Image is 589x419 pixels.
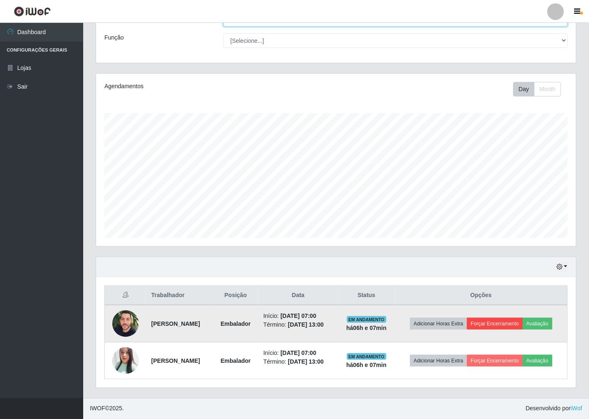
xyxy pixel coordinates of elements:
[263,312,333,320] li: Início:
[288,321,324,328] time: [DATE] 13:00
[410,355,467,367] button: Adicionar Horas Extra
[513,82,568,97] div: Toolbar with button groups
[338,286,395,305] th: Status
[220,357,250,364] strong: Embalador
[571,405,582,412] a: iWof
[104,82,290,91] div: Agendamentos
[112,345,139,377] img: 1748729241814.jpeg
[220,320,250,327] strong: Embalador
[346,325,387,331] strong: há 06 h e 07 min
[14,6,51,17] img: CoreUI Logo
[151,357,200,364] strong: [PERSON_NAME]
[467,355,523,367] button: Forçar Encerramento
[151,320,200,327] strong: [PERSON_NAME]
[526,404,582,413] span: Desenvolvido por
[280,350,316,356] time: [DATE] 07:00
[280,312,316,319] time: [DATE] 07:00
[213,286,258,305] th: Posição
[104,33,124,42] label: Função
[263,349,333,357] li: Início:
[263,357,333,366] li: Término:
[346,362,387,368] strong: há 06 h e 07 min
[513,82,561,97] div: First group
[395,286,567,305] th: Opções
[263,320,333,329] li: Término:
[523,355,552,367] button: Avaliação
[258,286,338,305] th: Data
[90,405,105,412] span: IWOF
[534,82,561,97] button: Month
[523,318,552,330] button: Avaliação
[513,82,535,97] button: Day
[288,358,324,365] time: [DATE] 13:00
[90,404,124,413] span: © 2025 .
[467,318,523,330] button: Forçar Encerramento
[410,318,467,330] button: Adicionar Horas Extra
[112,307,139,340] img: 1683118670739.jpeg
[347,316,386,323] span: EM ANDAMENTO
[146,286,213,305] th: Trabalhador
[347,353,386,360] span: EM ANDAMENTO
